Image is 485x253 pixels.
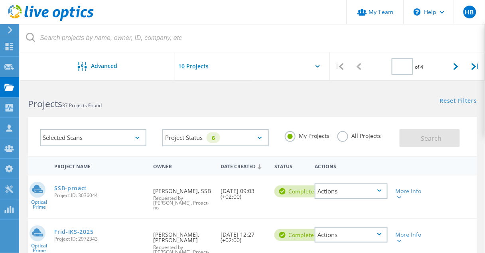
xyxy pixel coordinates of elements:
[440,98,477,105] a: Reset Filters
[400,129,460,147] button: Search
[8,17,94,22] a: Live Optics Dashboard
[217,175,270,207] div: [DATE] 09:03 (+02:00)
[465,52,485,81] div: |
[28,200,50,209] span: Optical Prime
[285,131,329,139] label: My Projects
[315,227,388,243] div: Actions
[149,175,217,218] div: [PERSON_NAME], SSB
[54,237,145,241] span: Project ID: 2972343
[396,232,424,243] div: More Info
[50,158,149,173] div: Project Name
[315,183,388,199] div: Actions
[162,129,269,146] div: Project Status
[207,132,220,143] div: 6
[54,185,87,191] a: SSB-proact
[54,229,93,235] a: Frid-IKS-2025
[28,243,50,253] span: Optical Prime
[153,196,213,210] span: Requested by [PERSON_NAME], Proact-no
[270,158,311,173] div: Status
[337,131,381,139] label: All Projects
[414,8,421,16] svg: \n
[274,229,322,241] div: Complete
[396,188,424,199] div: More Info
[217,219,270,251] div: [DATE] 12:27 (+02:00)
[311,158,392,173] div: Actions
[54,193,145,198] span: Project ID: 3036044
[149,158,217,173] div: Owner
[415,64,424,70] span: of 4
[91,63,117,69] span: Advanced
[217,158,270,173] div: Date Created
[421,134,442,143] span: Search
[330,52,349,81] div: |
[62,102,102,109] span: 37 Projects Found
[40,129,146,146] div: Selected Scans
[28,97,62,110] b: Projects
[274,185,322,197] div: Complete
[465,9,474,15] span: HB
